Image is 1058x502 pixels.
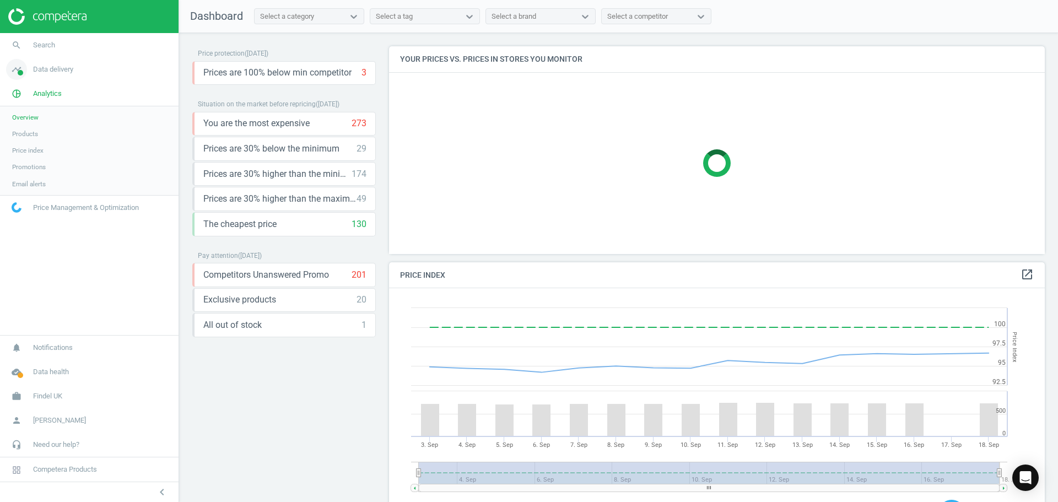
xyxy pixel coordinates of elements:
[12,163,46,171] span: Promotions
[389,262,1045,288] h4: Price Index
[1011,332,1018,362] tspan: Price Index
[6,434,27,455] i: headset_mic
[6,361,27,382] i: cloud_done
[352,168,366,180] div: 174
[992,339,1006,347] text: 97.5
[316,100,339,108] span: ( [DATE] )
[994,320,1006,328] text: 100
[496,441,513,449] tspan: 5. Sep
[33,343,73,353] span: Notifications
[996,407,1006,414] text: 500
[458,441,476,449] tspan: 4. Sep
[8,8,87,25] img: ajHJNr6hYgQAAAAASUVORK5CYII=
[607,12,668,21] div: Select a competitor
[203,67,352,79] span: Prices are 100% below min competitor
[203,193,357,205] span: Prices are 30% higher than the maximal
[203,168,352,180] span: Prices are 30% higher than the minimum
[1021,268,1034,281] i: open_in_new
[12,180,46,188] span: Email alerts
[681,441,701,449] tspan: 10. Sep
[12,146,44,155] span: Price index
[6,337,27,358] i: notifications
[198,50,245,57] span: Price protection
[198,252,238,260] span: Pay attention
[238,252,262,260] span: ( [DATE] )
[570,441,587,449] tspan: 7. Sep
[361,67,366,79] div: 3
[33,415,86,425] span: [PERSON_NAME]
[979,441,999,449] tspan: 18. Sep
[352,117,366,129] div: 273
[6,386,27,407] i: work
[203,117,310,129] span: You are the most expensive
[190,9,243,23] span: Dashboard
[6,59,27,80] i: timeline
[829,441,850,449] tspan: 14. Sep
[12,202,21,213] img: wGWNvw8QSZomAAAAABJRU5ErkJggg==
[352,269,366,281] div: 201
[867,441,887,449] tspan: 15. Sep
[245,50,268,57] span: ( [DATE] )
[198,100,316,108] span: Situation on the market before repricing
[203,269,329,281] span: Competitors Unanswered Promo
[904,441,924,449] tspan: 16. Sep
[6,83,27,104] i: pie_chart_outlined
[792,441,813,449] tspan: 13. Sep
[376,12,413,21] div: Select a tag
[203,319,262,331] span: All out of stock
[12,113,39,122] span: Overview
[1001,476,1015,483] tspan: 18. …
[492,12,536,21] div: Select a brand
[357,193,366,205] div: 49
[33,440,79,450] span: Need our help?
[941,441,962,449] tspan: 17. Sep
[203,294,276,306] span: Exclusive products
[203,143,339,155] span: Prices are 30% below the minimum
[717,441,738,449] tspan: 11. Sep
[992,378,1006,386] text: 92.5
[357,143,366,155] div: 29
[33,465,97,474] span: Competera Products
[6,35,27,56] i: search
[33,203,139,213] span: Price Management & Optimization
[155,485,169,499] i: chevron_left
[389,46,1045,72] h4: Your prices vs. prices in stores you monitor
[1021,268,1034,282] a: open_in_new
[607,441,624,449] tspan: 8. Sep
[33,89,62,99] span: Analytics
[421,441,438,449] tspan: 3. Sep
[33,391,62,401] span: Findel UK
[755,441,775,449] tspan: 12. Sep
[361,319,366,331] div: 1
[12,129,38,138] span: Products
[1012,465,1039,491] div: Open Intercom Messenger
[33,64,73,74] span: Data delivery
[260,12,314,21] div: Select a category
[352,218,366,230] div: 130
[33,40,55,50] span: Search
[203,218,277,230] span: The cheapest price
[533,441,550,449] tspan: 6. Sep
[148,485,176,499] button: chevron_left
[6,410,27,431] i: person
[357,294,366,306] div: 20
[998,359,1006,366] text: 95
[1002,430,1006,437] text: 0
[645,441,662,449] tspan: 9. Sep
[33,367,69,377] span: Data health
